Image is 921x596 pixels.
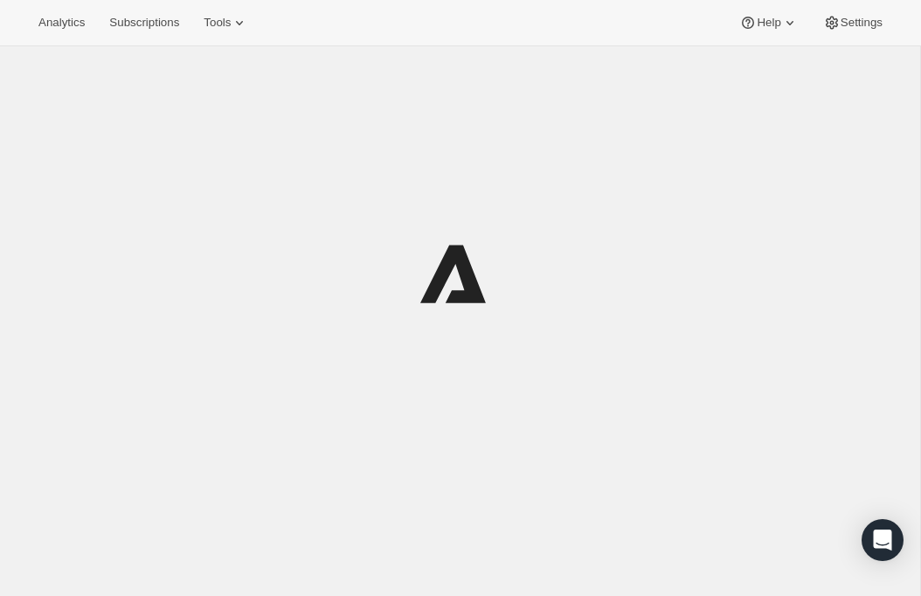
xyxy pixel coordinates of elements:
[757,16,780,30] span: Help
[193,10,259,35] button: Tools
[109,16,179,30] span: Subscriptions
[813,10,893,35] button: Settings
[841,16,883,30] span: Settings
[99,10,190,35] button: Subscriptions
[729,10,808,35] button: Help
[862,519,904,561] div: Open Intercom Messenger
[38,16,85,30] span: Analytics
[204,16,231,30] span: Tools
[28,10,95,35] button: Analytics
